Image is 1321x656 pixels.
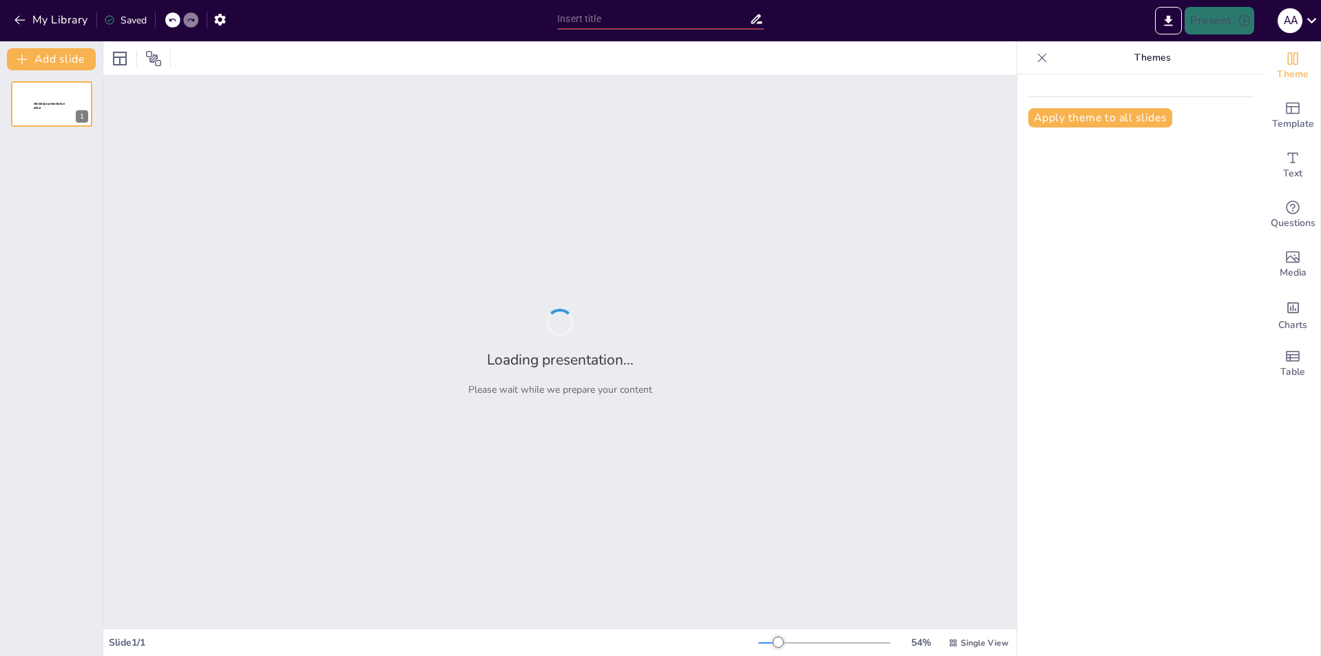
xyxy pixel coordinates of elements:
[487,350,634,369] h2: Loading presentation...
[904,636,937,649] div: 54 %
[1278,7,1302,34] button: A A
[1278,318,1307,333] span: Charts
[1155,7,1182,34] button: Export to PowerPoint
[1280,365,1305,380] span: Table
[1265,240,1320,289] div: Add images, graphics, shapes or video
[1283,166,1302,181] span: Text
[76,110,88,123] div: 1
[557,9,749,29] input: Insert title
[961,637,1008,648] span: Single View
[1265,289,1320,339] div: Add charts and graphs
[1265,190,1320,240] div: Get real-time input from your audience
[11,81,92,127] div: 1
[1265,41,1320,91] div: Change the overall theme
[1277,67,1309,82] span: Theme
[1271,216,1315,231] span: Questions
[1278,8,1302,33] div: A A
[104,14,147,27] div: Saved
[1272,116,1314,132] span: Template
[1185,7,1254,34] button: Present
[1265,339,1320,389] div: Add a table
[1280,265,1307,280] span: Media
[34,102,65,110] span: Sendsteps presentation editor
[109,48,131,70] div: Layout
[468,383,652,396] p: Please wait while we prepare your content
[7,48,96,70] button: Add slide
[109,636,758,649] div: Slide 1 / 1
[145,50,162,67] span: Position
[1265,141,1320,190] div: Add text boxes
[10,9,94,31] button: My Library
[1028,108,1172,127] button: Apply theme to all slides
[1265,91,1320,141] div: Add ready made slides
[1053,41,1251,74] p: Themes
